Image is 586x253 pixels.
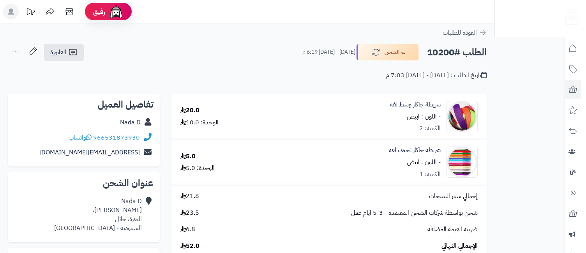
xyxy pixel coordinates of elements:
img: factory-wholesale-100-polyester-grosgrain-ribbon-for-500x500-90x90.jpg [447,101,477,132]
div: 20.0 [180,106,199,115]
span: 21.8 [180,192,199,201]
a: شريطة جاكار وسط لفه [390,100,441,109]
span: إجمالي سعر المنتجات [429,192,478,201]
span: 6.8 [180,225,195,234]
a: تحديثات المنصة [21,4,40,21]
a: واتساب [69,133,92,142]
div: 5.0 [180,152,196,161]
small: - اللون : ابيض [407,157,441,167]
img: decorative-grosgrain-ribbon_1-90x90.jpg [447,147,477,178]
div: الكمية: 1 [419,170,441,179]
span: 52.0 [180,242,199,251]
span: الإجمالي النهائي [441,242,478,251]
span: شحن بواسطة شركات الشحن المعتمدة - 3-5 ايام عمل [351,209,478,218]
h2: تفاصيل العميل [14,100,154,109]
img: ai-face.png [108,4,124,19]
span: ضريبة القيمة المضافة [427,225,478,234]
a: الفاتورة [44,44,84,61]
span: الفاتورة [50,48,66,57]
a: شريطة جاكار نحيف لفه [389,146,441,155]
a: [EMAIL_ADDRESS][DOMAIN_NAME] [39,148,140,157]
div: الوحدة: 10.0 [180,118,219,127]
div: Nada D [PERSON_NAME]، النقرة، حائل السعودية - [GEOGRAPHIC_DATA] [54,197,142,232]
a: العودة للطلبات [443,28,487,37]
div: الوحدة: 5.0 [180,164,215,173]
img: logo [560,6,579,25]
a: 966531873930 [93,133,140,142]
small: [DATE] - [DATE] 6:19 م [302,48,355,56]
h2: الطلب #10200 [427,44,487,60]
div: تاريخ الطلب : [DATE] - [DATE] 7:03 م [386,71,487,80]
span: 23.5 [180,209,199,218]
small: - اللون : ابيض [407,112,441,121]
h2: عنوان الشحن [14,179,154,188]
div: الكمية: 2 [419,124,441,133]
span: رفيق [93,7,105,16]
span: العودة للطلبات [443,28,477,37]
a: Nada D [120,118,141,127]
button: تم الشحن [357,44,419,60]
